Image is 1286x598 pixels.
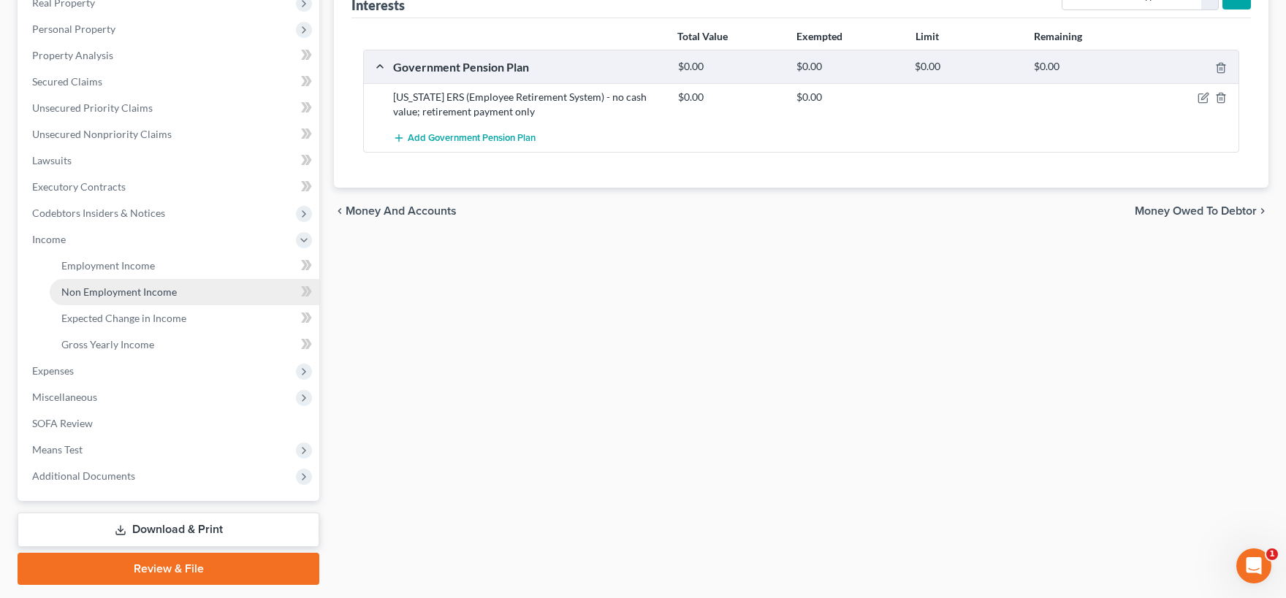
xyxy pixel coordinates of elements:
a: Unsecured Priority Claims [20,95,319,121]
div: $0.00 [908,60,1026,74]
div: Government Pension Plan [386,59,671,74]
span: Money Owed to Debtor [1135,205,1257,217]
i: chevron_left [334,205,346,217]
div: $0.00 [671,90,789,104]
span: SOFA Review [32,417,93,429]
i: chevron_right [1257,205,1268,217]
a: Executory Contracts [20,174,319,200]
span: Personal Property [32,23,115,35]
div: $0.00 [671,60,789,74]
a: Non Employment Income [50,279,319,305]
span: Unsecured Nonpriority Claims [32,128,172,140]
span: Unsecured Priority Claims [32,101,153,114]
span: Codebtors Insiders & Notices [32,207,165,219]
a: Review & File [18,553,319,585]
span: Money and Accounts [346,205,457,217]
div: [US_STATE] ERS (Employee Retirement System) - no cash value; retirement payment only [386,90,671,119]
span: Secured Claims [32,75,102,88]
button: Money Owed to Debtor chevron_right [1135,205,1268,217]
span: Executory Contracts [32,180,126,193]
a: Lawsuits [20,147,319,174]
button: Add Government Pension Plan [393,125,536,152]
span: Means Test [32,443,83,456]
div: $0.00 [789,90,908,104]
a: Download & Print [18,513,319,547]
div: $0.00 [1027,60,1145,74]
iframe: Intercom live chat [1236,548,1271,583]
span: Gross Yearly Income [61,338,154,350]
span: Employment Income [61,259,155,272]
span: Additional Documents [32,469,135,482]
button: chevron_left Money and Accounts [334,205,457,217]
a: Secured Claims [20,69,319,95]
span: Miscellaneous [32,391,97,403]
span: Add Government Pension Plan [408,133,536,145]
a: SOFA Review [20,410,319,437]
a: Gross Yearly Income [50,331,319,358]
div: $0.00 [789,60,908,74]
span: Non Employment Income [61,285,177,298]
strong: Remaining [1034,30,1082,42]
span: Expected Change in Income [61,312,186,324]
span: 1 [1266,548,1278,560]
a: Property Analysis [20,42,319,69]
span: Lawsuits [32,154,72,166]
a: Expected Change in Income [50,305,319,331]
span: Expenses [32,364,74,377]
a: Unsecured Nonpriority Claims [20,121,319,147]
a: Employment Income [50,253,319,279]
span: Income [32,233,66,245]
strong: Exempted [796,30,842,42]
strong: Total Value [677,30,728,42]
strong: Limit [916,30,939,42]
span: Property Analysis [32,49,113,61]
